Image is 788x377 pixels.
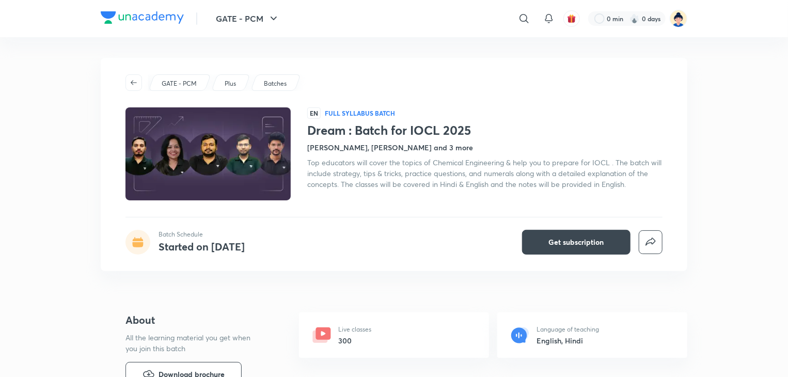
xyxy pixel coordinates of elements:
span: Get subscription [549,237,604,247]
img: streak [629,13,640,24]
span: Top educators will cover the topics of Chemical Engineering & help you to prepare for IOCL . The ... [307,158,661,189]
p: GATE - PCM [162,79,197,88]
p: Batch Schedule [159,230,245,239]
p: Batches [264,79,287,88]
h1: Dream : Batch for IOCL 2025 [307,123,663,138]
button: avatar [563,10,580,27]
img: Company Logo [101,11,184,24]
h6: 300 [338,335,371,346]
a: Batches [262,79,289,88]
p: All the learning material you get when you join this batch [125,332,259,354]
img: Thumbnail [124,106,292,201]
p: Full Syllabus Batch [325,109,395,117]
button: Get subscription [522,230,631,255]
img: Mohit [670,10,687,27]
a: Plus [223,79,238,88]
button: GATE - PCM [210,8,286,29]
h6: English, Hindi [537,335,599,346]
h4: About [125,312,266,328]
img: avatar [567,14,576,23]
a: GATE - PCM [160,79,199,88]
span: EN [307,107,321,119]
h4: Started on [DATE] [159,240,245,254]
a: Company Logo [101,11,184,26]
p: Language of teaching [537,325,599,334]
p: Plus [225,79,236,88]
p: Live classes [338,325,371,334]
h4: [PERSON_NAME], [PERSON_NAME] and 3 more [307,142,473,153]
